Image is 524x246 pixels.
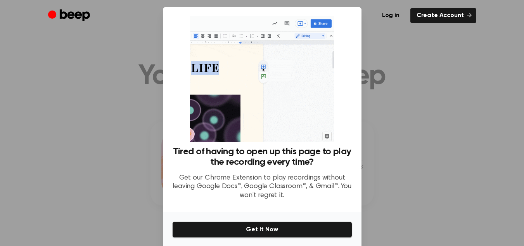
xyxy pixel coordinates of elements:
a: Beep [48,8,92,23]
p: Get our Chrome Extension to play recordings without leaving Google Docs™, Google Classroom™, & Gm... [172,174,352,200]
a: Log in [376,8,406,23]
a: Create Account [410,8,476,23]
button: Get It Now [172,222,352,238]
h3: Tired of having to open up this page to play the recording every time? [172,147,352,167]
img: Beep extension in action [190,16,334,142]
